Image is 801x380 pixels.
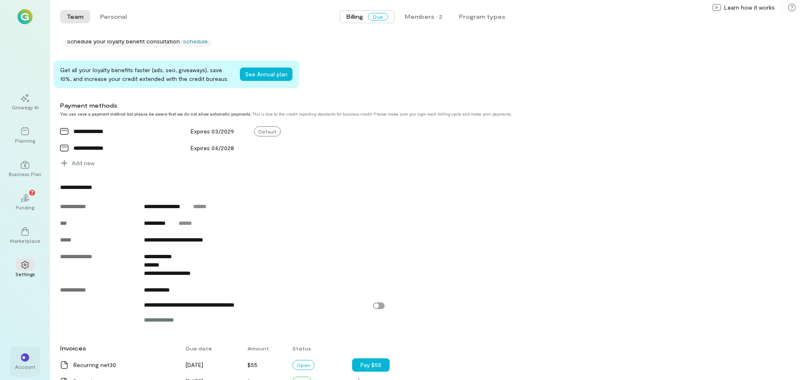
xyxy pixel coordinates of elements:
[16,204,34,211] div: Funding
[60,65,233,83] div: Get all your loyalty benefits faster (ads, seo, giveaways), save 10%, and increase your credit ex...
[191,144,234,151] span: Expires 04/2028
[60,10,90,23] button: Team
[398,10,449,23] button: Members · 2
[186,361,203,368] span: [DATE]
[368,13,388,20] span: Due
[10,221,40,251] a: Marketplace
[67,38,183,45] span: Schedule your loyalty benefit consultation ·
[10,87,40,117] a: Growegy AI
[405,13,442,21] div: Members · 2
[240,68,292,81] button: See Annual plan
[9,171,41,177] div: Business Plan
[12,104,39,111] div: Growegy AI
[93,10,133,23] button: Personal
[191,128,234,135] span: Expires 03/2029
[15,363,35,370] div: Account
[242,341,288,356] div: Amount
[183,38,208,45] a: Schedule
[72,159,95,167] span: Add new
[10,187,40,217] a: Funding
[10,154,40,184] a: Business Plan
[254,126,281,136] span: Default
[10,254,40,284] a: Settings
[31,189,34,196] span: 7
[15,137,35,144] div: Planning
[346,13,363,21] span: Billing
[60,111,723,116] div: This is due to the credit reporting standards for business credit. Please make sure you login eac...
[292,360,315,370] div: Open
[247,361,257,368] span: $55
[352,358,390,372] button: Pay $55
[60,111,251,116] strong: You can save a payment method but please be aware that we do not allow automatic payments.
[181,341,242,356] div: Due date
[60,101,723,110] div: Payment methods
[55,340,181,357] div: Invoices
[15,271,35,277] div: Settings
[287,341,352,356] div: Status
[10,121,40,151] a: Planning
[340,10,395,23] button: BillingDue
[10,237,40,244] div: Marketplace
[724,3,775,12] span: Learn how it works
[452,10,512,23] button: Program types
[73,361,176,369] div: Recurring net30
